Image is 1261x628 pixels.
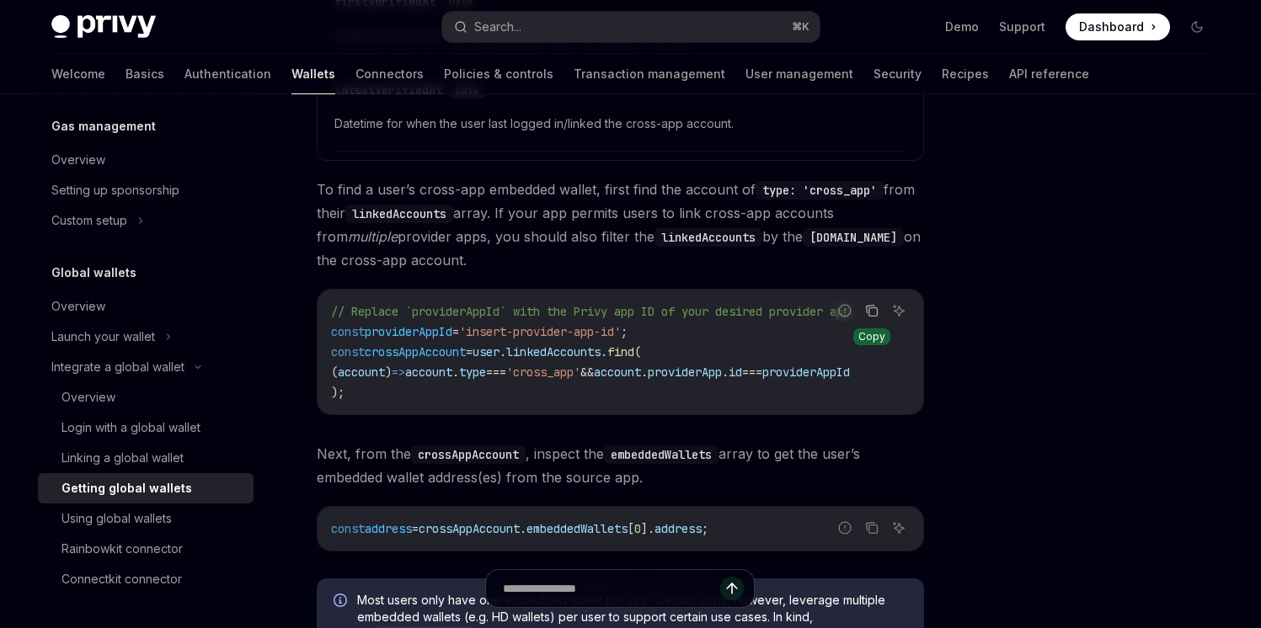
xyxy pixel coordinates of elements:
[520,521,526,536] span: .
[392,365,405,380] span: =>
[729,365,742,380] span: id
[641,521,655,536] span: ].
[655,228,762,247] code: linkedAccounts
[412,521,419,536] span: =
[61,418,200,438] div: Login with a global wallet
[365,344,466,359] span: crossAppAccount
[834,517,856,539] button: Report incorrect code
[61,448,184,468] div: Linking a global wallet
[594,365,641,380] span: account
[331,385,345,400] span: );
[51,210,127,231] div: Custom setup
[38,382,254,412] a: Overview
[506,344,601,359] span: linkedAccounts
[628,521,634,536] span: [
[331,324,365,339] span: const
[338,365,385,380] span: account
[1009,54,1089,94] a: API reference
[607,344,634,359] span: find
[444,54,553,94] a: Policies & controls
[442,12,820,42] button: Search...⌘K
[38,564,254,594] a: Connectkit connector
[702,521,708,536] span: ;
[38,291,254,322] a: Overview
[853,328,890,345] div: Copy
[345,205,453,223] code: linkedAccounts
[184,54,271,94] a: Authentication
[792,20,809,34] span: ⌘ K
[51,54,105,94] a: Welcome
[51,116,156,136] h5: Gas management
[331,365,338,380] span: (
[51,357,184,377] div: Integrate a global wallet
[604,445,719,464] code: embeddedWallets
[331,344,365,359] span: const
[51,180,179,200] div: Setting up sponsorship
[756,181,884,200] code: type: 'cross_app'
[126,54,164,94] a: Basics
[762,365,850,380] span: providerAppId
[51,150,105,170] div: Overview
[466,344,473,359] span: =
[38,145,254,175] a: Overview
[51,263,136,283] h5: Global wallets
[61,508,172,529] div: Using global wallets
[452,324,459,339] span: =
[61,539,183,559] div: Rainbowkit connector
[888,300,910,322] button: Ask AI
[411,445,526,464] code: crossAppAccount
[648,365,722,380] span: providerApp
[621,324,628,339] span: ;
[874,54,922,94] a: Security
[574,54,725,94] a: Transaction management
[38,534,254,564] a: Rainbowkit connector
[331,304,850,319] span: // Replace `providerAppId` with the Privy app ID of your desired provider app
[51,327,155,347] div: Launch your wallet
[580,365,594,380] span: &&
[61,569,182,589] div: Connectkit connector
[601,344,607,359] span: .
[1079,19,1144,35] span: Dashboard
[945,19,979,35] a: Demo
[720,577,744,600] button: Send message
[742,365,762,380] span: ===
[38,175,254,205] a: Setting up sponsorship
[745,54,853,94] a: User management
[526,521,628,536] span: embeddedWallets
[61,478,192,498] div: Getting global wallets
[317,442,924,489] span: Next, from the , inspect the array to get the user’s embedded wallet address(es) from the source ...
[348,228,398,245] em: multiple
[722,365,729,380] span: .
[486,365,506,380] span: ===
[506,365,580,380] span: 'cross_app'
[1066,13,1170,40] a: Dashboard
[474,17,521,37] div: Search...
[452,365,459,380] span: .
[459,365,486,380] span: type
[355,54,424,94] a: Connectors
[641,365,648,380] span: .
[634,344,641,359] span: (
[634,521,641,536] span: 0
[405,365,452,380] span: account
[365,324,452,339] span: providerAppId
[459,324,621,339] span: 'insert-provider-app-id'
[1184,13,1210,40] button: Toggle dark mode
[419,521,520,536] span: crossAppAccount
[888,517,910,539] button: Ask AI
[334,114,906,134] span: Datetime for when the user last logged in/linked the cross-app account.
[861,300,883,322] button: Copy the contents from the code block
[803,228,904,247] code: [DOMAIN_NAME]
[38,503,254,534] a: Using global wallets
[500,344,506,359] span: .
[473,344,500,359] span: user
[365,521,412,536] span: address
[51,296,105,317] div: Overview
[834,300,856,322] button: Report incorrect code
[61,387,115,407] div: Overview
[999,19,1045,35] a: Support
[38,473,254,503] a: Getting global wallets
[38,412,254,443] a: Login with a global wallet
[861,517,883,539] button: Copy the contents from the code block
[385,365,392,380] span: )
